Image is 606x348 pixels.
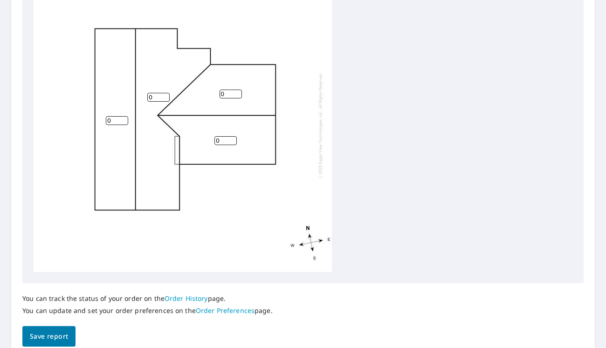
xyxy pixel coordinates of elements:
[22,294,273,303] p: You can track the status of your order on the page.
[30,331,68,342] span: Save report
[196,306,255,315] a: Order Preferences
[22,306,273,315] p: You can update and set your order preferences on the page.
[22,326,76,347] button: Save report
[165,294,208,303] a: Order History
